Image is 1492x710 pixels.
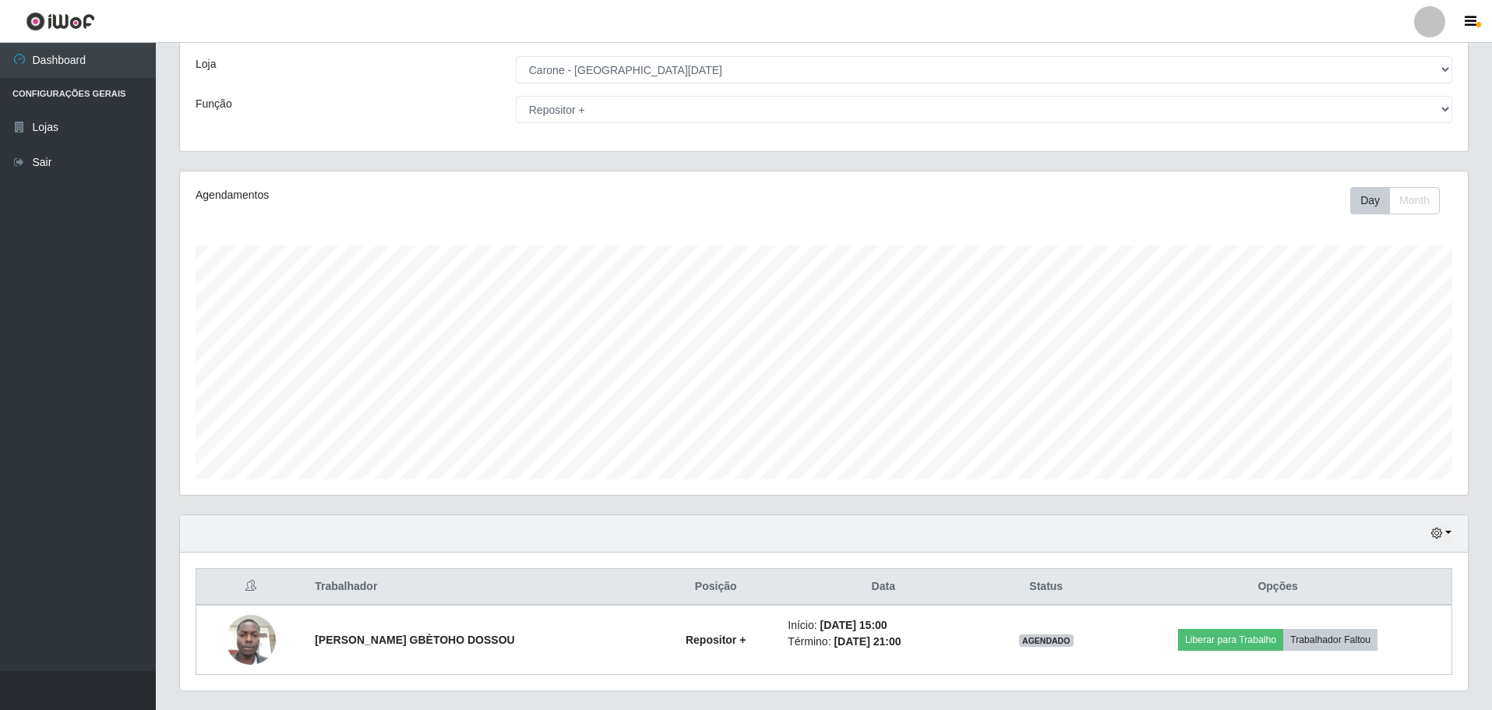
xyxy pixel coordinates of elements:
[1019,634,1074,647] span: AGENDADO
[686,634,746,646] strong: Repositor +
[988,569,1104,606] th: Status
[26,12,95,31] img: CoreUI Logo
[1283,629,1377,651] button: Trabalhador Faltou
[1178,629,1283,651] button: Liberar para Trabalho
[1350,187,1440,214] div: First group
[315,634,514,646] strong: [PERSON_NAME] GBÈTOHO DOSSOU
[1104,569,1451,606] th: Opções
[820,619,887,631] time: [DATE] 15:00
[1350,187,1452,214] div: Toolbar with button groups
[778,569,988,606] th: Data
[226,606,276,673] img: 1747661300950.jpeg
[788,634,979,650] li: Término:
[196,96,232,112] label: Função
[788,617,979,634] li: Início:
[1350,187,1390,214] button: Day
[196,56,216,72] label: Loja
[653,569,778,606] th: Posição
[1389,187,1440,214] button: Month
[196,187,706,203] div: Agendamentos
[305,569,653,606] th: Trabalhador
[834,635,901,648] time: [DATE] 21:00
